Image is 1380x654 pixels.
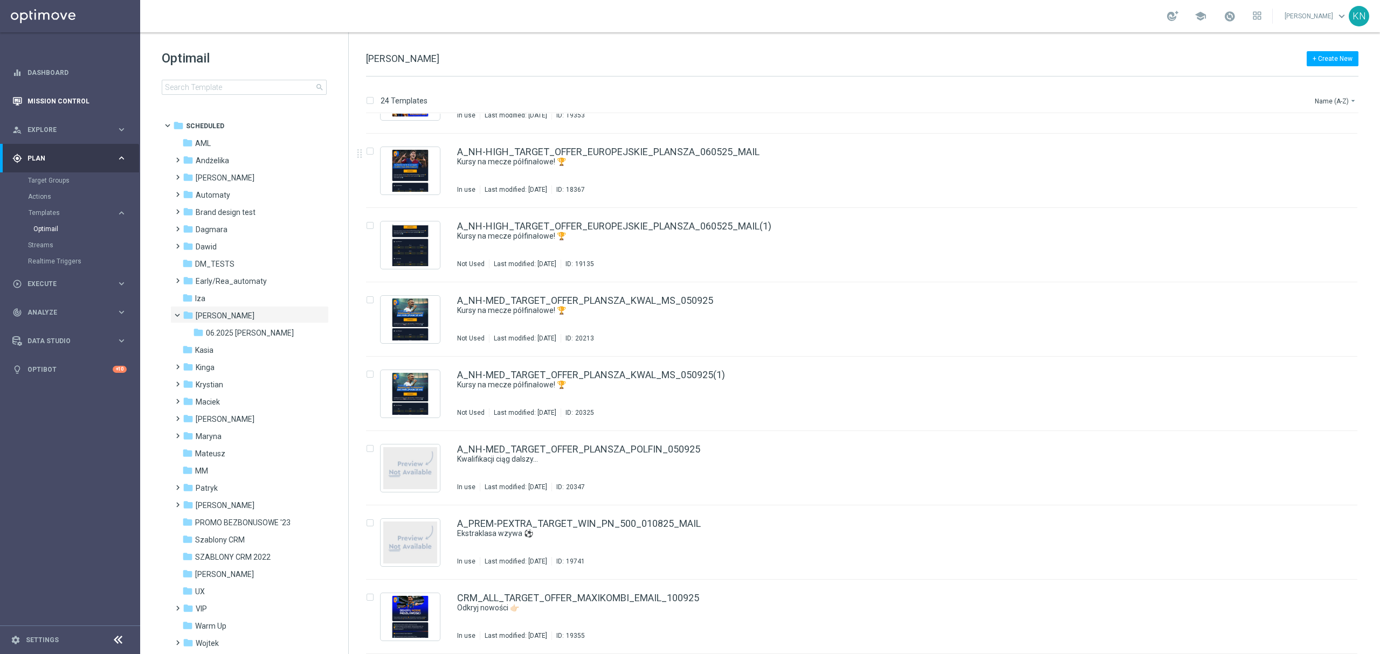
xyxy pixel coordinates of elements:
img: 20325.jpeg [383,373,437,415]
i: folder [173,120,184,131]
button: lightbulb Optibot +10 [12,365,127,374]
span: Antoni L. [196,173,254,183]
button: Name (A-Z)arrow_drop_down [1314,94,1358,107]
img: 18367.jpeg [383,150,437,192]
a: Settings [26,637,59,643]
a: A_NH-MED_TARGET_OFFER_PLANSZA_KWAL_MS_050925 [457,296,713,305]
i: folder [183,172,194,183]
i: folder [193,327,204,338]
a: Kursy na mecze półfinałowe! 🏆 [457,157,1287,167]
div: Press SPACE to select this row. [355,505,1378,580]
span: Krystian [196,380,223,389]
i: folder [182,534,193,545]
a: Ekstraklasa wzywa ⚽ [457,528,1287,539]
div: Kursy na mecze półfinałowe! 🏆 [457,231,1312,241]
span: Plan [27,155,116,162]
button: equalizer Dashboard [12,68,127,77]
a: A_NH-HIGH_TARGET_OFFER_EUROPEJSKIE_PLANSZA_060525_MAIL [457,147,760,157]
a: Target Groups [28,176,112,185]
a: Kursy na mecze półfinałowe! 🏆 [457,231,1287,241]
img: 20213.jpeg [383,298,437,340]
span: Dagmara [196,225,227,234]
span: MM [195,466,208,476]
div: Data Studio keyboard_arrow_right [12,337,127,345]
div: Kursy na mecze półfinałowe! 🏆 [457,305,1312,316]
span: Kasia [195,345,213,355]
div: In use [457,631,475,640]
i: lightbulb [12,365,22,374]
span: UX [195,587,205,596]
a: Dashboard [27,58,127,87]
a: Kursy na mecze półfinałowe! 🏆 [457,305,1287,316]
a: A_NH-MED_TARGET_OFFER_PLANSZA_POLFIN_050925 [457,444,700,454]
i: folder [183,413,194,424]
div: 18367 [566,185,585,194]
span: Execute [27,281,116,287]
div: Press SPACE to select this row. [355,580,1378,654]
span: Mateusz [195,449,225,458]
a: A_PREM-PEXTRA_TARGET_WIN_PN_500_010825_MAIL [457,519,701,528]
i: keyboard_arrow_right [116,279,127,289]
img: 19135.jpeg [383,224,437,266]
div: Last modified: [DATE] [480,557,551,566]
i: folder [182,293,193,303]
div: Optimail [33,221,139,237]
div: ID: [551,483,585,491]
button: play_circle_outline Execute keyboard_arrow_right [12,280,127,288]
span: DM_TESTS [195,259,234,269]
span: [PERSON_NAME] [366,53,439,64]
div: Odkryj nowości 👉🏻 [457,603,1312,613]
i: folder [183,189,194,200]
i: folder [183,499,194,510]
i: folder [182,586,193,596]
div: gps_fixed Plan keyboard_arrow_right [12,154,127,163]
span: Iza [195,294,205,303]
span: Dawid [196,242,217,252]
div: Last modified: [DATE] [489,408,561,417]
i: folder [183,637,194,648]
span: Piotr G. [196,500,254,510]
div: Press SPACE to select this row. [355,134,1378,208]
button: track_changes Analyze keyboard_arrow_right [12,308,127,317]
span: Kinga [196,363,215,372]
div: Last modified: [DATE] [480,631,551,640]
div: 20325 [575,408,594,417]
div: ID: [551,111,585,120]
div: Last modified: [DATE] [480,111,551,120]
div: 19741 [566,557,585,566]
div: In use [457,111,475,120]
i: settings [11,635,20,645]
i: folder [183,241,194,252]
a: [PERSON_NAME]keyboard_arrow_down [1284,8,1349,24]
div: Last modified: [DATE] [489,334,561,343]
span: PROMO BEZBONUSOWE '23 [195,518,291,527]
a: Realtime Triggers [28,257,112,266]
a: Kursy na mecze półfinałowe! 🏆 [457,380,1287,390]
i: keyboard_arrow_right [116,307,127,317]
div: Templates [29,210,116,216]
div: ID: [561,260,594,268]
i: folder [182,344,193,355]
i: folder [183,603,194,614]
div: 20213 [575,334,594,343]
a: Actions [28,192,112,201]
div: Realtime Triggers [28,253,139,269]
span: Brand design test [196,207,256,217]
div: Actions [28,189,139,205]
div: ID: [551,557,585,566]
div: person_search Explore keyboard_arrow_right [12,126,127,134]
i: folder [182,620,193,631]
i: keyboard_arrow_right [116,208,127,218]
button: Mission Control [12,97,127,106]
a: Mission Control [27,87,127,115]
i: play_circle_outline [12,279,22,289]
i: arrow_drop_down [1349,96,1357,105]
a: Streams [28,241,112,249]
span: Szablony CRM [195,535,245,545]
div: In use [457,483,475,491]
span: SZABLONY CRM 2022 [195,552,271,562]
a: Kwalifikacji ciąg dalszy... [457,454,1287,464]
div: Target Groups [28,172,139,189]
div: Dashboard [12,58,127,87]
